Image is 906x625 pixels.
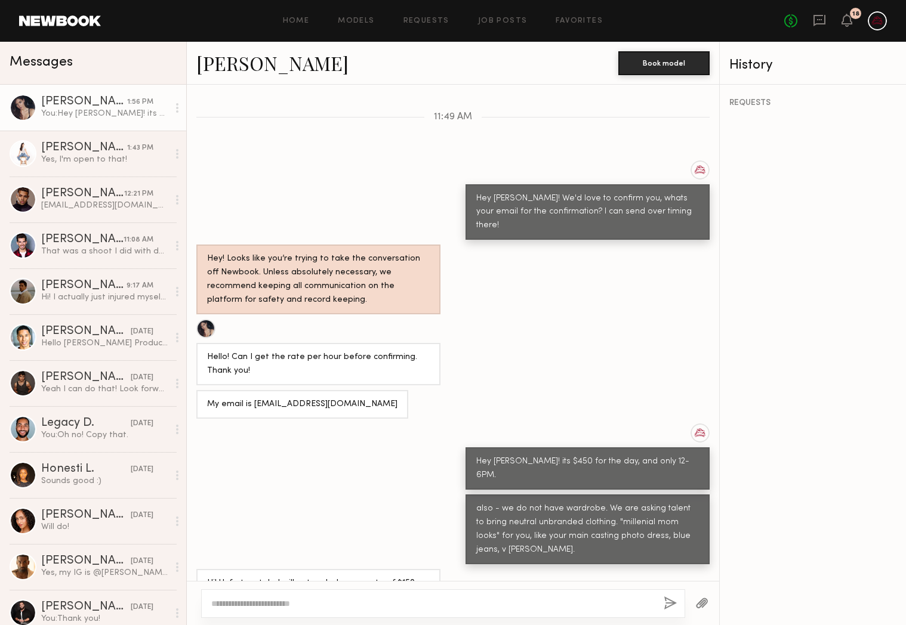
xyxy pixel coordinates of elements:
div: 12:21 PM [124,188,153,200]
div: [EMAIL_ADDRESS][DOMAIN_NAME], thank you! [41,200,168,211]
div: [PERSON_NAME] [41,280,127,292]
div: Yes, my IG is @[PERSON_NAME] [41,567,168,578]
div: Will do! [41,521,168,533]
div: Yes, I'm open to that! [41,154,168,165]
div: Sounds good :) [41,475,168,487]
div: [DATE] [131,418,153,429]
div: 11:08 AM [124,234,153,246]
div: 1:56 PM [127,97,153,108]
div: [PERSON_NAME] [41,142,127,154]
div: Hi! I actually just injured myself playing basketball so I will be limping around unfortunately, ... [41,292,168,303]
a: Requests [403,17,449,25]
span: 11:49 AM [434,112,472,122]
div: My email is [EMAIL_ADDRESS][DOMAIN_NAME] [207,398,397,411]
div: [PERSON_NAME] [41,234,124,246]
span: Messages [10,55,73,69]
a: Job Posts [478,17,528,25]
div: [PERSON_NAME] [41,372,131,383]
a: Models [338,17,374,25]
div: 9:17 AM [127,280,153,292]
div: Hey! Looks like you’re trying to take the conversation off Newbook. Unless absolutely necessary, ... [207,252,430,307]
div: [PERSON_NAME] [41,601,131,613]
a: Favorites [556,17,603,25]
div: Honesti L. [41,463,131,475]
div: Yeah I can do that! Look forward to hear back from you [41,383,168,395]
div: [DATE] [131,464,153,475]
div: [PERSON_NAME] [41,326,131,338]
div: also - we do not have wardrobe. We are asking talent to bring neutral unbranded clothing. "millen... [476,502,699,557]
div: [PERSON_NAME] [41,188,124,200]
div: [PERSON_NAME] [41,555,131,567]
div: Legacy D. [41,417,131,429]
button: Book model [618,51,710,75]
div: You: Thank you! [41,613,168,624]
div: History [729,58,896,72]
div: [DATE] [131,326,153,338]
div: Hello! Can I get the rate per hour before confirming. Thank you! [207,351,430,378]
div: [PERSON_NAME] [41,96,127,108]
div: You: Oh no! Copy that. [41,429,168,441]
div: REQUESTS [729,99,896,107]
div: [PERSON_NAME] [41,509,131,521]
div: [DATE] [131,372,153,383]
div: You: Hey [PERSON_NAME]! its $450 for the day, and only 12-6PM. [41,108,168,119]
div: Hey [PERSON_NAME]! its $450 for the day, and only 12-6PM. [476,455,699,482]
div: [DATE] [131,510,153,521]
div: [DATE] [131,602,153,613]
a: [PERSON_NAME] [196,50,349,76]
div: 18 [852,11,859,17]
div: 1:43 PM [127,143,153,154]
a: Book model [618,57,710,67]
div: [DATE] [131,556,153,567]
div: Hello [PERSON_NAME] Production! Yes I am available [DATE] and have attached the link to my Instag... [41,338,168,349]
div: Hey [PERSON_NAME]! We'd love to confirm you, whats your email for the confirmation? I can send ov... [476,192,699,233]
a: Home [283,17,310,25]
div: That was a shoot I did with dogs. [41,246,168,257]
